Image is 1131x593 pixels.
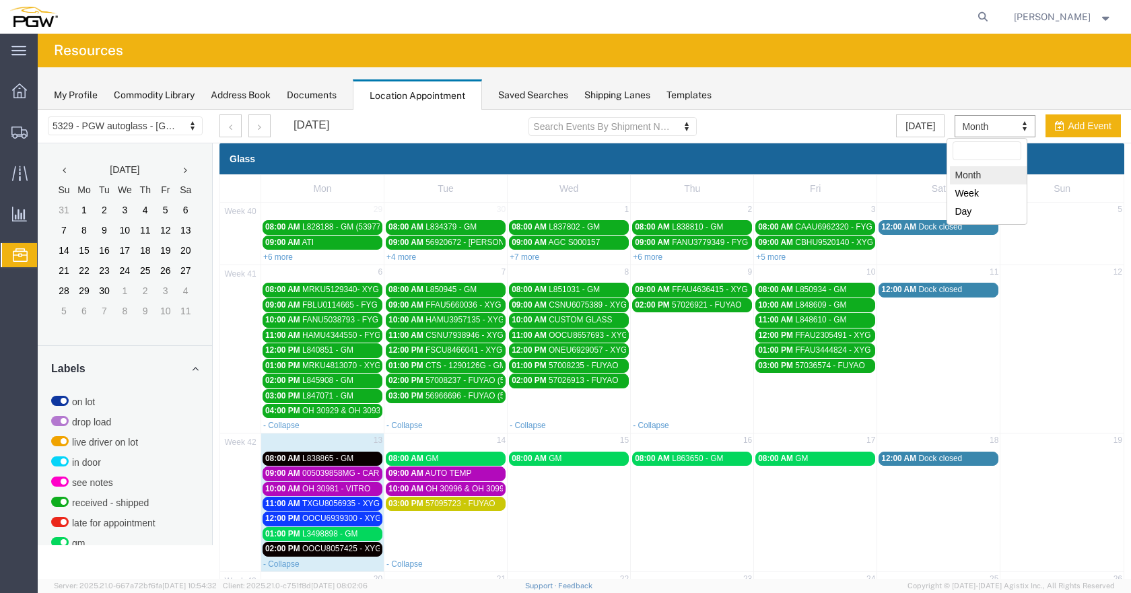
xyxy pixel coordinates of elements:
div: Location Appointment [353,79,482,110]
div: Address Book [211,88,271,102]
span: [DATE] 10:54:32 [162,582,217,590]
span: Client: 2025.21.0-c751f8d [223,582,368,590]
span: [DATE] 08:02:06 [311,582,368,590]
span: Server: 2025.21.0-667a72bf6fa [54,582,217,590]
h4: Resources [54,34,123,67]
button: [PERSON_NAME] [1013,9,1113,25]
span: Brandy Shannon [1014,9,1091,24]
a: Support [525,582,559,590]
div: Documents [287,88,337,102]
div: Templates [666,88,712,102]
div: Shipping Lanes [584,88,650,102]
div: My Profile [54,88,98,102]
div: Commodity Library [114,88,195,102]
span: Copyright © [DATE]-[DATE] Agistix Inc., All Rights Reserved [907,580,1115,592]
iframe: FS Legacy Container [38,110,1131,579]
div: Saved Searches [498,88,568,102]
a: Feedback [558,582,592,590]
img: logo [9,7,58,27]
